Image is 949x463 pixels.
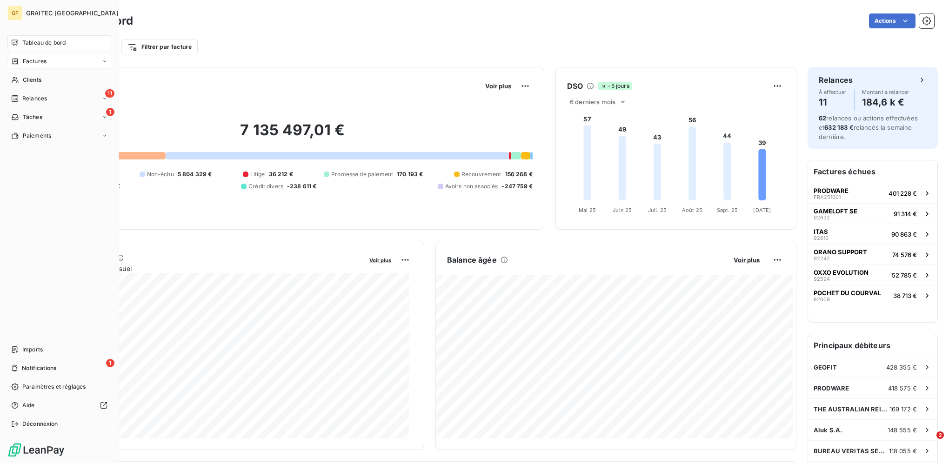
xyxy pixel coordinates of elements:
[250,170,265,179] span: Litige
[501,182,533,191] span: -247 759 €
[22,420,58,428] span: Déconnexion
[570,98,615,106] span: 6 derniers mois
[269,170,293,179] span: 36 212 €
[814,215,830,220] span: 92632
[886,364,917,371] span: 428 355 €
[814,426,842,434] span: Aluk S.A.
[808,334,937,357] h6: Principaux débiteurs
[888,384,917,392] span: 418 575 €
[808,224,937,244] button: ITAS9261090 863 €
[447,254,497,265] h6: Balance âgée
[648,207,667,213] tspan: Juil. 25
[808,203,937,224] button: GAMELOFT SE9263291 314 €
[808,160,937,183] h6: Factures échues
[917,431,940,454] iframe: Intercom live chat
[613,207,632,213] tspan: Juin 25
[819,95,847,110] h4: 11
[23,57,47,66] span: Factures
[579,207,596,213] tspan: Mai 25
[106,108,114,116] span: 1
[819,114,826,122] span: 62
[862,89,909,95] span: Montant à relancer
[567,80,583,92] h6: DSO
[105,89,114,98] span: 11
[819,74,853,86] h6: Relances
[889,190,917,197] span: 401 228 €
[824,124,853,131] span: 632 183 €
[367,256,394,264] button: Voir plus
[248,182,283,191] span: Crédit divers
[808,244,937,265] button: ORANO SUPPORT9224274 576 €
[814,276,830,282] span: 92594
[936,431,944,439] span: 2
[814,248,867,256] span: ORANO SUPPORT
[7,443,65,457] img: Logo LeanPay
[869,13,916,28] button: Actions
[53,264,363,273] span: Chiffre d'affaires mensuel
[814,447,889,455] span: BUREAU VERITAS SERVICES [GEOGRAPHIC_DATA]
[819,114,918,140] span: relances ou actions effectuées et relancés la semaine dernière.
[892,271,917,279] span: 52 785 €
[814,235,829,241] span: 92610
[814,384,849,392] span: PRODWARE
[889,447,917,455] span: 118 055 €
[808,285,937,305] button: POCHET DU COURVAL9260938 713 €
[53,121,533,149] h2: 7 135 497,01 €
[819,89,847,95] span: À effectuer
[482,82,514,90] button: Voir plus
[22,39,66,47] span: Tableau de bord
[814,405,889,413] span: THE AUSTRALIAN REINFORCING COMPANY
[889,405,917,413] span: 169 172 €
[893,292,917,299] span: 38 713 €
[814,194,841,200] span: FRA251001
[888,426,917,434] span: 148 555 €
[598,82,632,90] span: -5 jours
[445,182,498,191] span: Avoirs non associés
[814,207,857,215] span: GAMELOFT SE
[717,207,738,213] tspan: Sept. 25
[7,398,111,413] a: Aide
[22,401,35,410] span: Aide
[178,170,212,179] span: 5 804 329 €
[331,170,393,179] span: Promesse de paiement
[753,207,771,213] tspan: [DATE]
[682,207,702,213] tspan: Août 25
[808,265,937,285] button: OXXO EVOLUTION9259452 785 €
[734,256,760,264] span: Voir plus
[485,82,511,90] span: Voir plus
[814,269,869,276] span: OXXO EVOLUTION
[22,364,56,372] span: Notifications
[814,187,849,194] span: PRODWARE
[23,132,51,140] span: Paiements
[106,359,114,367] span: 1
[26,9,119,17] span: GRAITEC [GEOGRAPHIC_DATA]
[22,94,47,103] span: Relances
[814,364,837,371] span: GEOFIT
[22,383,86,391] span: Paramètres et réglages
[814,289,881,297] span: POCHET DU COURVAL
[287,182,317,191] span: -238 611 €
[891,231,917,238] span: 90 863 €
[892,251,917,258] span: 74 576 €
[814,256,830,261] span: 92242
[505,170,533,179] span: 156 268 €
[731,256,762,264] button: Voir plus
[814,228,828,235] span: ITAS
[121,40,198,54] button: Filtrer par facture
[23,113,42,121] span: Tâches
[7,6,22,20] div: GF
[147,170,174,179] span: Non-échu
[862,95,909,110] h4: 184,6 k €
[397,170,423,179] span: 170 193 €
[814,297,830,302] span: 92609
[369,257,391,264] span: Voir plus
[461,170,501,179] span: Recouvrement
[23,76,41,84] span: Clients
[22,345,43,354] span: Imports
[894,210,917,218] span: 91 314 €
[808,183,937,203] button: PRODWAREFRA251001401 228 €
